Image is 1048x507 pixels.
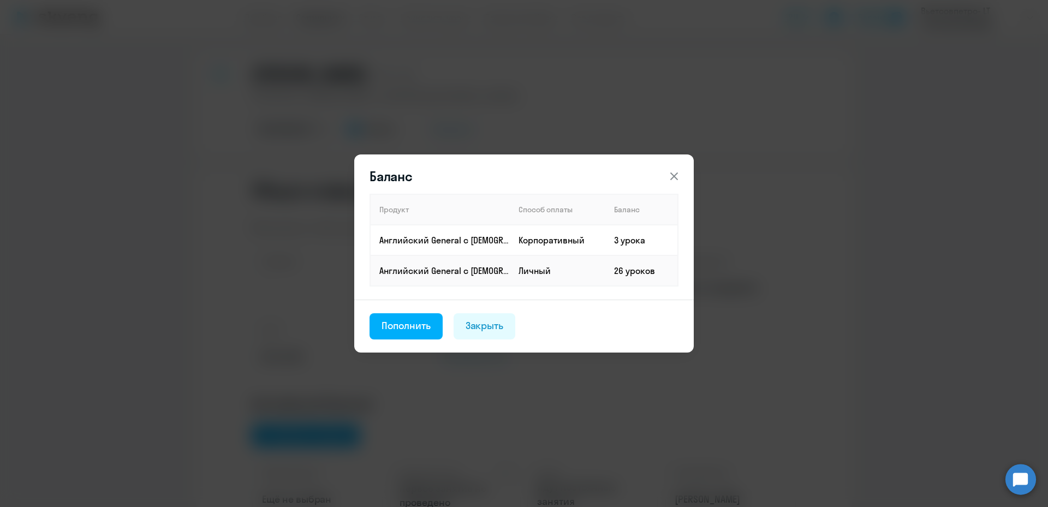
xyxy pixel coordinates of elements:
[510,194,605,225] th: Способ оплаты
[454,313,516,339] button: Закрыть
[510,225,605,255] td: Корпоративный
[379,265,509,277] p: Английский General с [DEMOGRAPHIC_DATA] преподавателем
[379,234,509,246] p: Английский General с [DEMOGRAPHIC_DATA] преподавателем
[466,319,504,333] div: Закрыть
[605,225,678,255] td: 3 урока
[510,255,605,286] td: Личный
[382,319,431,333] div: Пополнить
[605,255,678,286] td: 26 уроков
[605,194,678,225] th: Баланс
[354,168,694,185] header: Баланс
[370,194,510,225] th: Продукт
[370,313,443,339] button: Пополнить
